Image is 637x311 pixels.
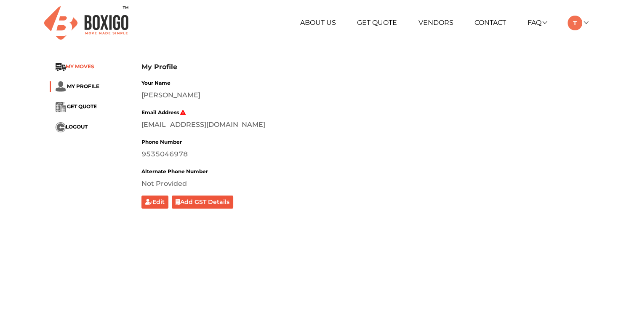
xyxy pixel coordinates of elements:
[66,123,88,130] span: LOGOUT
[418,19,453,27] a: Vendors
[56,103,97,110] a: ... GET QUOTE
[141,168,208,175] label: Alternate Phone Number
[141,149,588,159] div: 9535046978
[56,122,88,132] button: ...LOGOUT
[141,109,186,116] label: Email Address
[474,19,506,27] a: Contact
[56,81,66,92] img: ...
[141,90,588,100] div: [PERSON_NAME]
[67,103,97,110] span: GET QUOTE
[67,83,99,89] span: MY PROFILE
[141,138,182,146] label: Phone Number
[66,63,94,70] span: MY MOVES
[141,120,588,130] div: [EMAIL_ADDRESS][DOMAIN_NAME]
[300,19,336,27] a: About Us
[141,63,588,71] h3: My Profile
[56,102,66,112] img: ...
[528,19,546,27] a: FAQ
[141,79,171,87] label: Your Name
[172,196,233,209] button: Add GST Details
[357,19,397,27] a: Get Quote
[56,122,66,132] img: ...
[56,63,94,70] a: ...MY MOVES
[56,63,66,71] img: ...
[141,179,588,189] div: Not Provided
[56,83,99,89] a: ... MY PROFILE
[44,6,128,40] img: Boxigo
[141,196,169,209] button: Edit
